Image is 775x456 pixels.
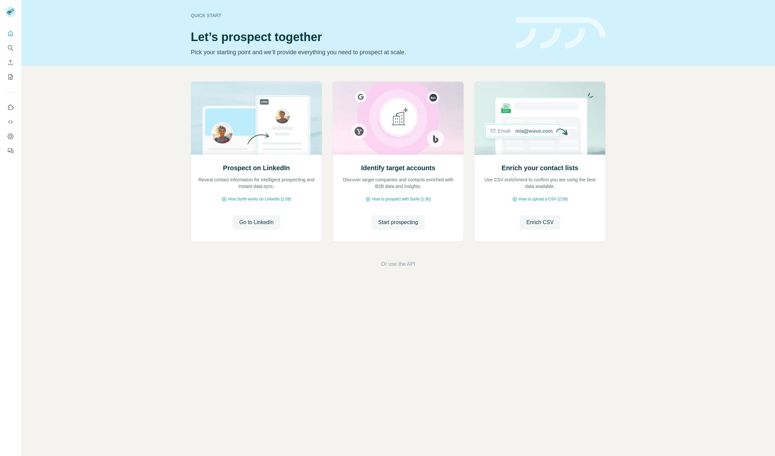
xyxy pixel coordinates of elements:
[481,176,599,190] p: Use CSV enrichment to confirm you are using the best data available.
[516,17,606,49] img: banner
[5,57,16,68] button: Enrich CSV
[339,176,457,190] p: Discover target companies and contacts enriched with B2B data and insights.
[191,82,322,155] img: Prospect on LinkedIn
[502,163,578,172] h2: Enrich your contact lists
[520,215,560,230] button: Enrich CSV
[191,31,508,44] h1: Let’s prospect together
[381,260,415,268] button: Or use the API
[519,196,568,202] span: How to upload a CSV (2:59)
[191,48,508,57] p: Pick your starting point and we’ll provide everything you need to prospect at scale.
[228,196,291,202] span: How Surfe works on LinkedIn (1:58)
[198,176,315,190] p: Reveal contact information for intelligent prospecting and instant data sync.
[474,82,606,155] img: Enrich your contact lists
[378,218,418,226] span: Start prospecting
[372,196,431,202] span: How to prospect with Surfe (1:30)
[191,12,508,19] div: Quick start
[5,28,16,39] button: Quick start
[5,71,16,83] button: My lists
[5,42,16,54] button: Search
[239,218,273,226] span: Go to LinkedIn
[233,215,280,230] button: Go to LinkedIn
[223,163,290,172] h2: Prospect on LinkedIn
[5,145,16,157] button: Feedback
[526,218,554,226] span: Enrich CSV
[5,102,16,113] button: Use Surfe on LinkedIn
[333,82,464,155] img: Identify target accounts
[372,215,425,230] button: Start prospecting
[5,116,16,128] button: Use Surfe API
[361,163,436,172] h2: Identify target accounts
[5,130,16,142] button: Dashboard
